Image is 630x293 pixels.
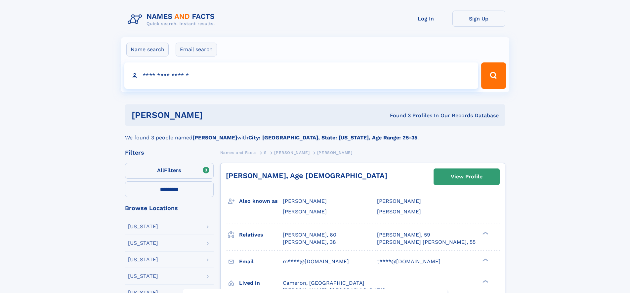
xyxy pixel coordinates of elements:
[264,148,267,157] a: S
[399,11,452,27] a: Log In
[274,148,310,157] a: [PERSON_NAME]
[126,43,169,56] label: Name search
[317,150,353,155] span: [PERSON_NAME]
[226,171,387,180] a: [PERSON_NAME], Age [DEMOGRAPHIC_DATA]
[125,150,214,156] div: Filters
[128,274,158,279] div: [US_STATE]
[128,224,158,229] div: [US_STATE]
[434,169,499,185] a: View Profile
[481,62,506,89] button: Search Button
[157,167,164,173] span: All
[128,240,158,246] div: [US_STATE]
[124,62,479,89] input: search input
[125,205,214,211] div: Browse Locations
[239,256,283,267] h3: Email
[451,169,483,184] div: View Profile
[239,277,283,289] h3: Lived in
[248,134,417,141] b: City: [GEOGRAPHIC_DATA], State: [US_STATE], Age Range: 25-35
[264,150,267,155] span: S
[128,257,158,262] div: [US_STATE]
[481,279,489,283] div: ❯
[377,198,421,204] span: [PERSON_NAME]
[377,208,421,215] span: [PERSON_NAME]
[452,11,505,27] a: Sign Up
[283,231,336,238] a: [PERSON_NAME], 60
[481,231,489,235] div: ❯
[176,43,217,56] label: Email search
[481,258,489,262] div: ❯
[125,11,220,28] img: Logo Names and Facts
[377,238,476,246] a: [PERSON_NAME] [PERSON_NAME], 55
[283,238,336,246] a: [PERSON_NAME], 38
[283,208,327,215] span: [PERSON_NAME]
[125,163,214,179] label: Filters
[132,111,296,119] h1: [PERSON_NAME]
[192,134,237,141] b: [PERSON_NAME]
[239,196,283,207] h3: Also known as
[274,150,310,155] span: [PERSON_NAME]
[125,126,505,142] div: We found 3 people named with .
[296,112,499,119] div: Found 3 Profiles In Our Records Database
[239,229,283,240] h3: Relatives
[283,198,327,204] span: [PERSON_NAME]
[220,148,257,157] a: Names and Facts
[377,231,430,238] a: [PERSON_NAME], 59
[283,280,364,286] span: Cameron, [GEOGRAPHIC_DATA]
